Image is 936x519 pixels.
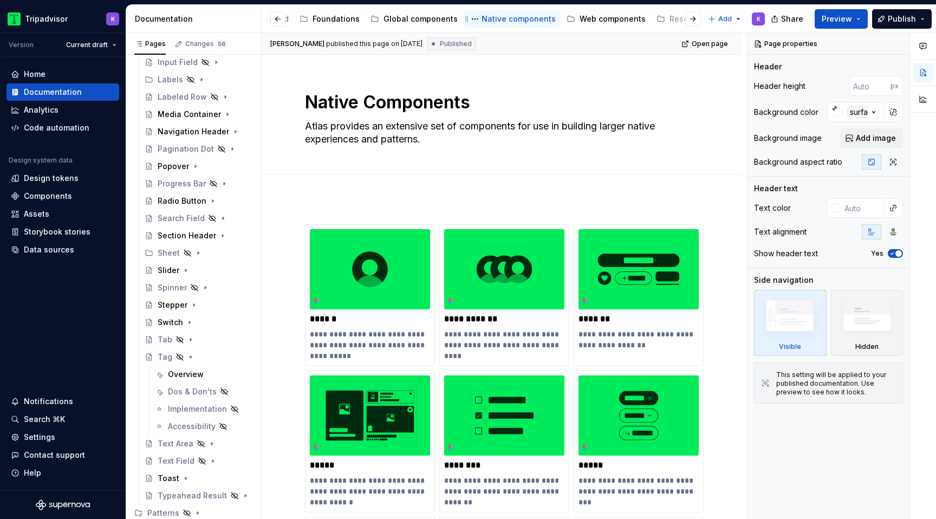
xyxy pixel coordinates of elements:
span: Add image [856,133,896,144]
p: px [890,82,899,90]
a: Progress Bar [140,175,257,192]
input: Auto [840,198,884,218]
div: Sheet [158,248,180,258]
a: Input Field [140,54,257,71]
div: Header height [754,81,805,92]
button: Search ⌘K [6,411,119,428]
button: Notifications [6,393,119,410]
a: Resources & tools [652,10,755,28]
a: Code automation [6,119,119,137]
div: Text color [754,203,791,213]
a: Global components [366,10,462,28]
textarea: Native Components [303,89,696,115]
a: Documentation [6,83,119,101]
div: Stepper [158,300,187,310]
a: Tag [140,348,257,366]
div: Storybook stories [24,226,90,237]
a: Native components [464,10,560,28]
div: Section Header [158,230,216,241]
div: Global components [383,14,458,24]
a: Radio Button [140,192,257,210]
a: Search Field [140,210,257,227]
span: Current draft [66,41,108,49]
a: Stepper [140,296,257,314]
a: Text Field [140,452,257,470]
div: Spinner [158,282,187,293]
a: Popover [140,158,257,175]
div: Implementation [168,404,227,414]
a: Media Container [140,106,257,123]
button: surface [827,102,884,122]
a: Tab [140,331,257,348]
div: Design tokens [24,173,79,184]
button: Preview [815,9,868,29]
img: a98a8ba7-c98f-449d-9de0-9c675c298ec9.png [310,229,430,309]
span: Publish [888,14,916,24]
a: Labeled Row [140,88,257,106]
div: Navigation Header [158,126,229,137]
svg: Supernova Logo [36,499,90,510]
button: Current draft [61,37,121,53]
div: Labels [140,71,257,88]
button: Add image [840,128,903,148]
a: Switch [140,314,257,331]
div: Patterns [147,508,179,518]
div: Background image [754,133,822,144]
button: TripadvisorK [2,7,123,30]
div: Settings [24,432,55,443]
a: Open page [678,36,733,51]
div: Background color [754,107,818,118]
div: Tripadvisor [25,14,68,24]
input: Auto [849,76,890,96]
div: Native components [482,14,556,24]
div: Home [24,69,45,80]
div: Foundations [313,14,360,24]
div: Hidden [831,290,903,356]
div: Sheet [140,244,257,262]
div: Popover [158,161,189,172]
textarea: Atlas provides an extensive set of components for use in building larger native experiences and p... [303,118,696,148]
img: 24fa9d19-d161-4292-800e-b38aa75a29df.png [310,375,430,456]
div: Radio Button [158,196,206,206]
button: Help [6,464,119,482]
div: Text Field [158,456,194,466]
div: K [111,15,115,23]
a: Implementation [151,400,257,418]
a: Web components [562,10,650,28]
div: Search Field [158,213,205,224]
div: Text alignment [754,226,807,237]
div: Typeahead Result [158,490,227,501]
span: Preview [822,14,852,24]
a: Dos & Don'ts [151,383,257,400]
div: Tab [158,334,172,345]
div: Assets [24,209,49,219]
a: Foundations [295,10,364,28]
div: Side navigation [754,275,814,286]
div: Media Container [158,109,221,120]
span: Add [718,15,732,23]
div: Header text [754,183,798,194]
div: Switch [158,317,183,328]
span: Share [781,14,803,24]
div: Labeled Row [158,92,207,102]
div: Visible [779,342,801,351]
div: Text Area [158,438,193,449]
div: Dos & Don'ts [168,386,217,397]
div: Pagination Dot [158,144,214,154]
a: Analytics [6,101,119,119]
img: e38369b2-d5cc-4500-aa46-9869ed1d4ca7.png [578,229,699,309]
div: Labels [158,74,183,85]
div: Changes [185,40,227,48]
div: Pages [134,40,166,48]
a: Settings [6,429,119,446]
a: Pagination Dot [140,140,257,158]
a: Design tokens [6,170,119,187]
div: Tag [158,352,172,362]
div: Page tree [115,8,550,30]
a: Assets [6,205,119,223]
div: Visible [754,290,827,356]
div: Background aspect ratio [754,157,842,167]
a: Overview [151,366,257,383]
div: This setting will be applied to your published documentation. Use preview to see how it looks. [776,371,896,397]
div: Data sources [24,244,74,255]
